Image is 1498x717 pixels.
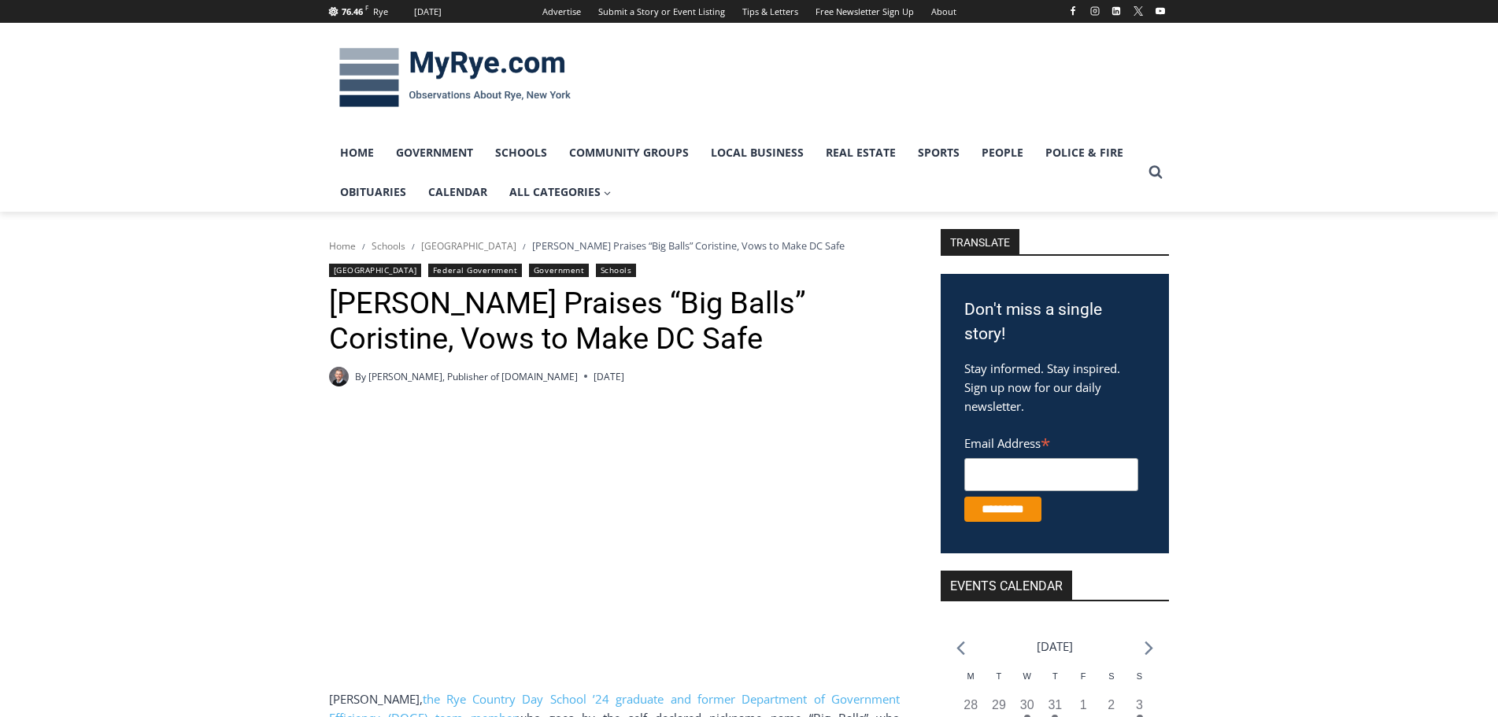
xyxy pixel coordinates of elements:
a: Federal Government [428,264,522,277]
nav: Breadcrumbs [329,238,900,253]
div: Thursday [1041,670,1070,696]
span: All Categories [509,183,612,201]
time: 29 [992,698,1006,711]
a: Police & Fire [1034,133,1134,172]
h1: [PERSON_NAME] Praises “Big Balls” Coristine, Vows to Make DC Safe [329,286,900,357]
a: [GEOGRAPHIC_DATA] [329,264,422,277]
span: / [523,241,526,252]
a: Home [329,133,385,172]
span: [PERSON_NAME] Praises “Big Balls” Coristine, Vows to Make DC Safe [532,238,845,253]
strong: TRANSLATE [941,229,1019,254]
a: Community Groups [558,133,700,172]
a: [PERSON_NAME], Publisher of [DOMAIN_NAME] [368,370,578,383]
a: X [1129,2,1148,20]
time: 1 [1080,698,1087,711]
a: Sports [907,133,971,172]
span: W [1023,671,1030,681]
a: Local Business [700,133,815,172]
button: View Search Form [1141,158,1170,187]
time: 28 [964,698,978,711]
span: S [1108,671,1114,681]
a: Author image [329,367,349,386]
p: Stay informed. Stay inspired. Sign up now for our daily newsletter. [964,359,1145,416]
img: MyRye.com [329,37,581,119]
div: Friday [1069,670,1097,696]
a: Government [385,133,484,172]
span: By [355,369,366,384]
div: Rye [373,5,388,19]
time: 31 [1048,698,1062,711]
a: Real Estate [815,133,907,172]
a: Home [329,239,356,253]
div: Wednesday [1013,670,1041,696]
h2: Events Calendar [941,571,1072,600]
span: / [412,241,415,252]
a: Instagram [1086,2,1104,20]
span: 76.46 [342,6,363,17]
label: Email Address [964,427,1138,456]
li: [DATE] [1037,636,1073,657]
a: YouTube [1151,2,1170,20]
div: Sunday [1126,670,1154,696]
span: T [997,671,1002,681]
a: Schools [596,264,637,277]
span: T [1052,671,1058,681]
div: Saturday [1097,670,1126,696]
a: Schools [372,239,405,253]
h3: Don't miss a single story! [964,298,1145,347]
a: Government [529,264,589,277]
iframe: YouTube video player [329,412,770,660]
div: Tuesday [985,670,1013,696]
span: S [1137,671,1142,681]
time: 2 [1108,698,1115,711]
span: M [967,671,975,681]
time: 30 [1020,698,1034,711]
a: Schools [484,133,558,172]
a: Obituaries [329,172,417,212]
span: / [362,241,365,252]
a: Linkedin [1107,2,1126,20]
a: Next month [1145,641,1153,656]
div: [DATE] [414,5,442,19]
div: Monday [956,670,985,696]
span: F [1081,671,1086,681]
time: [DATE] [594,369,624,384]
nav: Primary Navigation [329,133,1141,213]
a: All Categories [498,172,623,212]
a: People [971,133,1034,172]
time: 3 [1136,698,1143,711]
a: Facebook [1063,2,1082,20]
span: F [365,3,368,12]
a: Previous month [956,641,965,656]
a: Calendar [417,172,498,212]
a: [GEOGRAPHIC_DATA] [421,239,516,253]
